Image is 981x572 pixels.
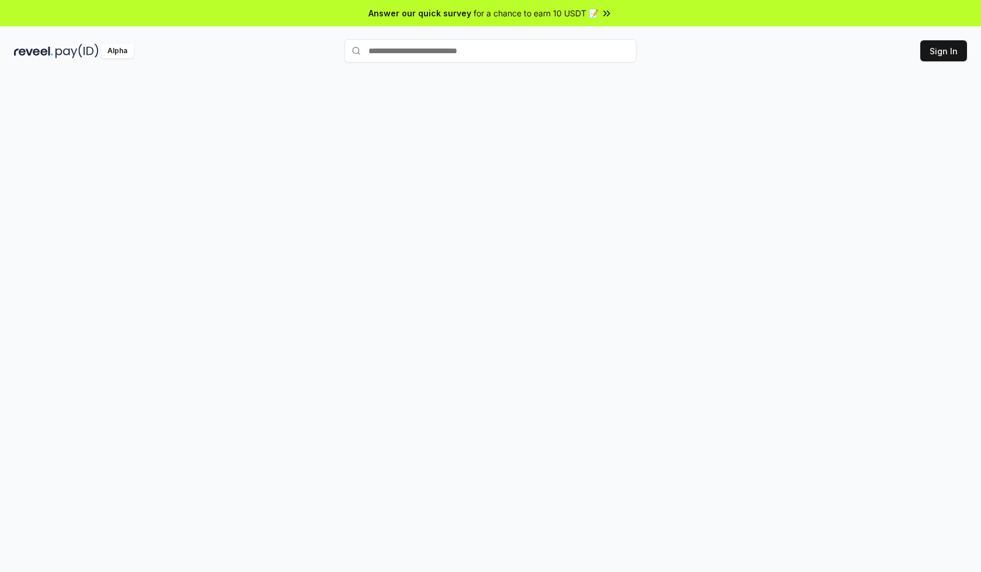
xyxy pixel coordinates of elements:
[55,44,99,58] img: pay_id
[14,44,53,58] img: reveel_dark
[368,7,471,19] span: Answer our quick survey
[920,40,967,61] button: Sign In
[101,44,134,58] div: Alpha
[474,7,599,19] span: for a chance to earn 10 USDT 📝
